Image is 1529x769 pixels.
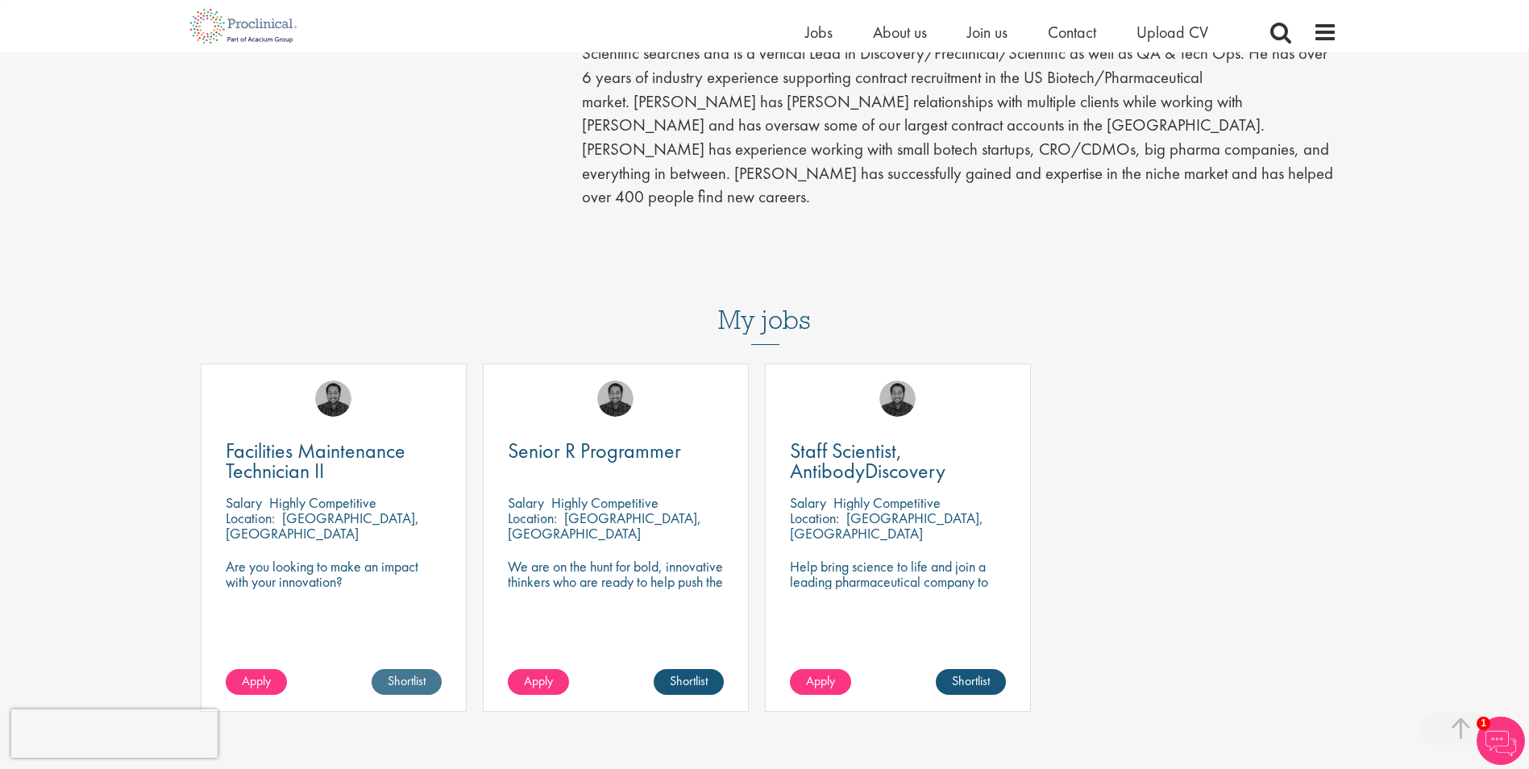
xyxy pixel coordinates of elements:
[524,672,553,689] span: Apply
[226,509,419,542] p: [GEOGRAPHIC_DATA], [GEOGRAPHIC_DATA]
[226,437,405,484] span: Facilities Maintenance Technician II
[508,509,701,542] p: [GEOGRAPHIC_DATA], [GEOGRAPHIC_DATA]
[226,669,287,695] a: Apply
[508,669,569,695] a: Apply
[372,669,442,695] a: Shortlist
[226,559,442,589] p: Are you looking to make an impact with your innovation?
[582,18,1337,210] p: [PERSON_NAME] joined Proclinical Staffing in [DATE]. He specializes in the US contract market wit...
[242,672,271,689] span: Apply
[790,509,983,542] p: [GEOGRAPHIC_DATA], [GEOGRAPHIC_DATA]
[226,441,442,481] a: Facilities Maintenance Technician II
[790,493,826,512] span: Salary
[508,559,724,620] p: We are on the hunt for bold, innovative thinkers who are ready to help push the boundaries of sci...
[508,441,724,461] a: Senior R Programmer
[269,493,376,512] p: Highly Competitive
[193,306,1337,334] h3: My jobs
[654,669,724,695] a: Shortlist
[1477,717,1525,765] img: Chatbot
[508,509,557,527] span: Location:
[806,672,835,689] span: Apply
[226,493,262,512] span: Salary
[790,509,839,527] span: Location:
[790,559,1006,635] p: Help bring science to life and join a leading pharmaceutical company to play a key role in delive...
[315,380,351,417] img: Mike Raletz
[226,509,275,527] span: Location:
[805,22,833,43] a: Jobs
[508,437,681,464] span: Senior R Programmer
[873,22,927,43] a: About us
[879,380,916,417] img: Mike Raletz
[11,709,218,758] iframe: reCAPTCHA
[1477,717,1490,730] span: 1
[1136,22,1208,43] a: Upload CV
[936,669,1006,695] a: Shortlist
[790,669,851,695] a: Apply
[967,22,1008,43] a: Join us
[1048,22,1096,43] a: Contact
[508,493,544,512] span: Salary
[597,380,634,417] img: Mike Raletz
[833,493,941,512] p: Highly Competitive
[790,441,1006,481] a: Staff Scientist, AntibodyDiscovery
[551,493,659,512] p: Highly Competitive
[790,437,945,484] span: Staff Scientist, AntibodyDiscovery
